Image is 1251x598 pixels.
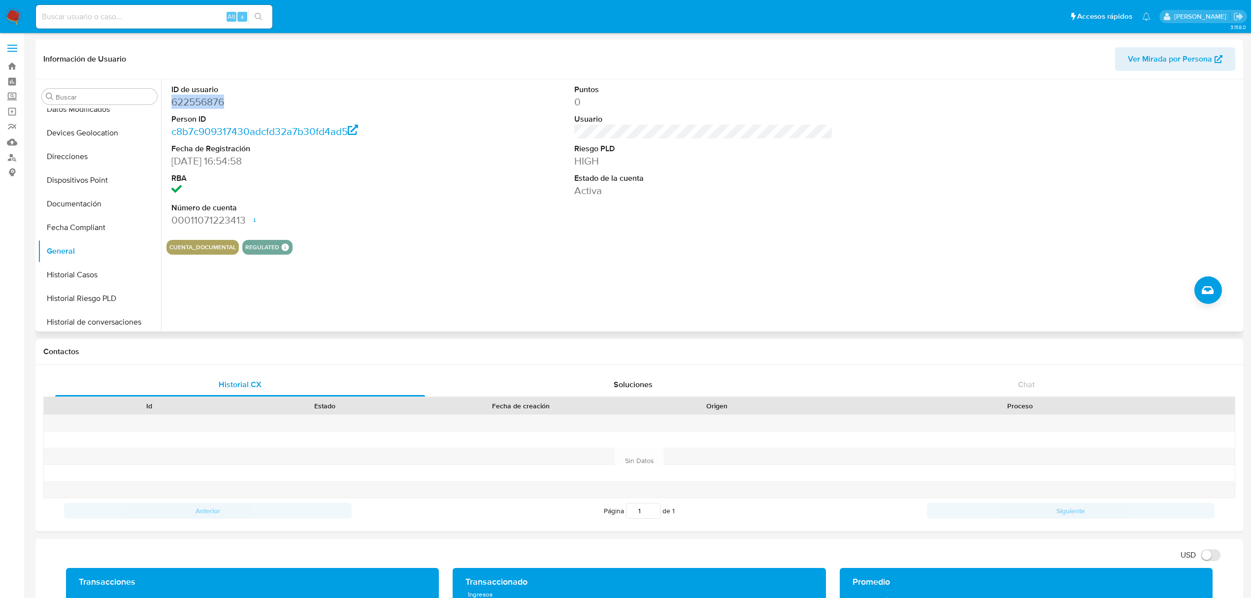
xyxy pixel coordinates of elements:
[1128,47,1212,71] span: Ver Mirada por Persona
[241,12,244,21] span: s
[812,401,1228,411] div: Proceso
[38,287,161,310] button: Historial Riesgo PLD
[38,239,161,263] button: General
[38,192,161,216] button: Documentación
[36,10,272,23] input: Buscar usuario o caso...
[574,114,833,125] dt: Usuario
[38,168,161,192] button: Dispositivos Point
[574,84,833,95] dt: Puntos
[248,10,268,24] button: search-icon
[56,93,153,101] input: Buscar
[38,263,161,287] button: Historial Casos
[420,401,622,411] div: Fecha de creación
[574,154,833,168] dd: HIGH
[1174,12,1230,21] p: valentina.fiuri@mercadolibre.com
[43,347,1235,357] h1: Contactos
[171,213,430,227] dd: 00011071223413
[171,173,430,184] dt: RBA
[171,84,430,95] dt: ID de usuario
[171,124,358,138] a: c8b7c909317430adcfd32a7b30fd4ad5
[574,173,833,184] dt: Estado de la cuenta
[672,506,675,516] span: 1
[171,154,430,168] dd: [DATE] 16:54:58
[574,143,833,154] dt: Riesgo PLD
[1077,11,1132,22] span: Accesos rápidos
[46,93,54,100] button: Buscar
[574,95,833,109] dd: 0
[171,143,430,154] dt: Fecha de Registración
[219,379,262,390] span: Historial CX
[636,401,798,411] div: Origen
[38,145,161,168] button: Direcciones
[1233,11,1244,22] a: Salir
[38,121,161,145] button: Devices Geolocation
[64,503,352,519] button: Anterior
[614,379,653,390] span: Soluciones
[171,202,430,213] dt: Número de cuenta
[68,401,230,411] div: Id
[171,95,430,109] dd: 622556876
[38,98,161,121] button: Datos Modificados
[244,401,406,411] div: Estado
[927,503,1215,519] button: Siguiente
[1018,379,1035,390] span: Chat
[43,54,126,64] h1: Información de Usuario
[38,216,161,239] button: Fecha Compliant
[604,503,675,519] span: Página de
[1142,12,1151,21] a: Notificaciones
[574,184,833,198] dd: Activa
[228,12,235,21] span: Alt
[1115,47,1235,71] button: Ver Mirada por Persona
[38,310,161,334] button: Historial de conversaciones
[171,114,430,125] dt: Person ID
